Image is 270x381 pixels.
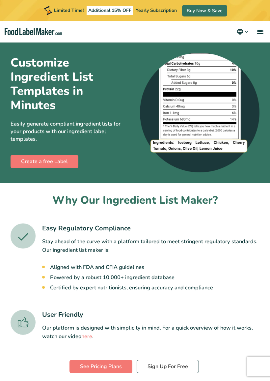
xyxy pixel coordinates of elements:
h1: Customize Ingredient List Templates in Minutes [11,56,130,113]
li: Certified by expert nutritionists, ensuring accuracy and compliance [50,284,259,292]
a: Create a free Label [11,155,78,168]
p: Easily generate compliant ingredient lists for your products with our ingredient label templates. [11,120,130,143]
a: here [81,333,92,340]
span: Limited Time! [54,7,84,14]
p: Our platform is designed with simplicity in mind. For a quick overview of how it works, watch our... [42,324,259,341]
a: See Pricing Plans [69,360,132,373]
img: A green tick icon. [11,223,36,249]
span: Yearly Subscription [136,7,177,14]
a: Buy Now & Save [182,5,227,16]
a: Sign Up For Free [137,360,199,373]
li: Powered by a robust 10,000+ ingredient database [50,274,259,281]
img: A zoomed-in screenshot of an ingredient list at the bottom of a nutrition label. [140,53,259,172]
li: Aligned with FDA and CFIA guidelines [50,264,259,271]
h3: User Friendly [42,310,259,320]
a: menu [249,21,270,42]
p: Stay ahead of the curve with a platform tailored to meet stringent regulatory standards. Our ingr... [42,237,259,255]
span: Additional 15% OFF [87,6,133,15]
h2: Why Our Ingredient List Maker? [11,193,259,208]
img: A green thumbs up icon. [11,310,36,335]
h3: Easy Regulatory Compliance [42,223,259,233]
